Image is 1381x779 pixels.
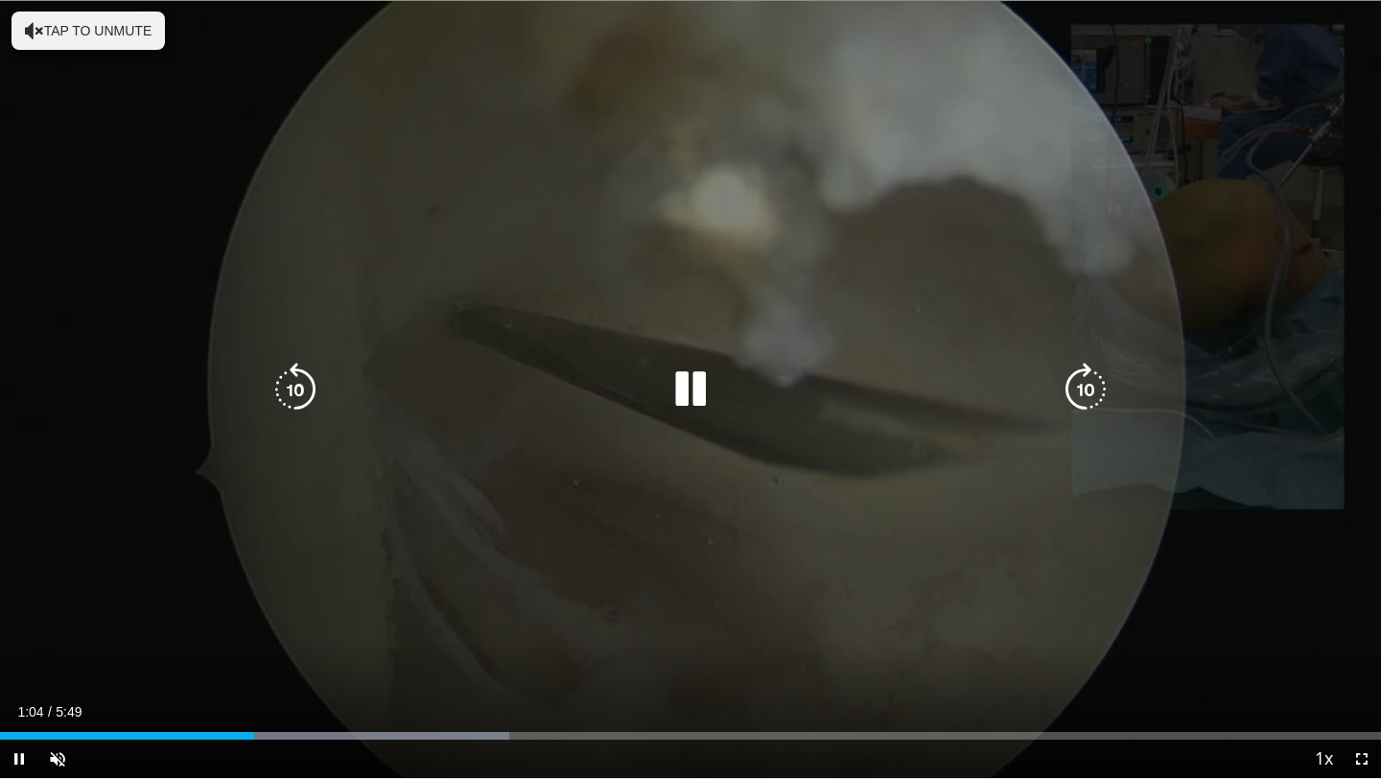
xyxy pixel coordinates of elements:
span: / [48,704,52,720]
button: Unmute [38,740,77,778]
button: Tap to unmute [12,12,165,50]
button: Fullscreen [1343,740,1381,778]
span: 5:49 [56,704,82,720]
button: Playback Rate [1304,740,1343,778]
span: 1:04 [17,704,43,720]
